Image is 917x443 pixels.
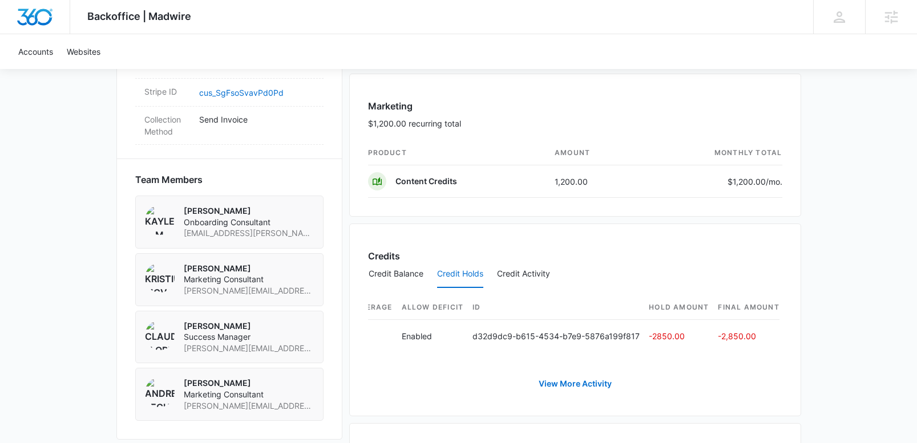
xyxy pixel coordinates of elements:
[718,330,779,342] p: -2,850.00
[649,302,709,312] span: Hold Amount
[184,343,314,354] span: [PERSON_NAME][EMAIL_ADDRESS][PERSON_NAME][DOMAIN_NAME]
[184,389,314,400] span: Marketing Consultant
[184,227,314,239] span: [EMAIL_ADDRESS][PERSON_NAME][DOMAIN_NAME]
[368,141,546,165] th: product
[184,377,314,389] p: [PERSON_NAME]
[184,205,314,217] p: [PERSON_NAME]
[497,261,550,288] button: Credit Activity
[184,320,314,332] p: [PERSON_NAME]
[368,117,461,129] p: $1,200.00 recurring total
[718,302,779,312] span: Final Amount
[402,330,464,342] p: Enabled
[643,141,782,165] th: monthly total
[60,34,107,69] a: Websites
[145,263,175,292] img: Kristina Mcvay
[649,330,709,342] p: -2850.00
[437,261,483,288] button: Credit Holds
[135,173,203,186] span: Team Members
[472,302,640,312] span: ID
[87,10,191,22] span: Backoffice | Madwire
[145,320,175,350] img: Claudia Flores
[184,331,314,343] span: Success Manager
[527,370,623,397] a: View More Activity
[135,107,324,145] div: Collection MethodSend Invoice
[11,34,60,69] a: Accounts
[369,261,423,288] button: Credit Balance
[402,302,464,312] span: Allow Deficit
[184,400,314,412] span: [PERSON_NAME][EMAIL_ADDRESS][PERSON_NAME][DOMAIN_NAME]
[199,113,314,125] p: Send Invoice
[135,79,324,107] div: Stripe IDcus_SgFsoSvavPd0Pd
[184,217,314,228] span: Onboarding Consultant
[395,176,457,187] p: Content Credits
[368,99,461,113] h3: Marketing
[144,86,190,97] dt: Stripe ID
[766,177,782,186] span: /mo.
[184,263,314,274] p: [PERSON_NAME]
[546,141,643,165] th: amount
[546,165,643,198] td: 1,200.00
[728,176,782,188] p: $1,200.00
[145,377,175,407] img: Andrew Rechtsteiner
[199,88,284,97] a: cus_SgFsoSvavPd0Pd
[472,330,640,342] p: d32d9dc9-b615-4534-b7e9-5876a199f817
[368,249,400,263] h3: Credits
[144,113,190,137] dt: Collection Method
[145,205,175,235] img: Kaylee M Cordell
[184,274,314,285] span: Marketing Consultant
[184,285,314,296] span: [PERSON_NAME][EMAIL_ADDRESS][PERSON_NAME][DOMAIN_NAME]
